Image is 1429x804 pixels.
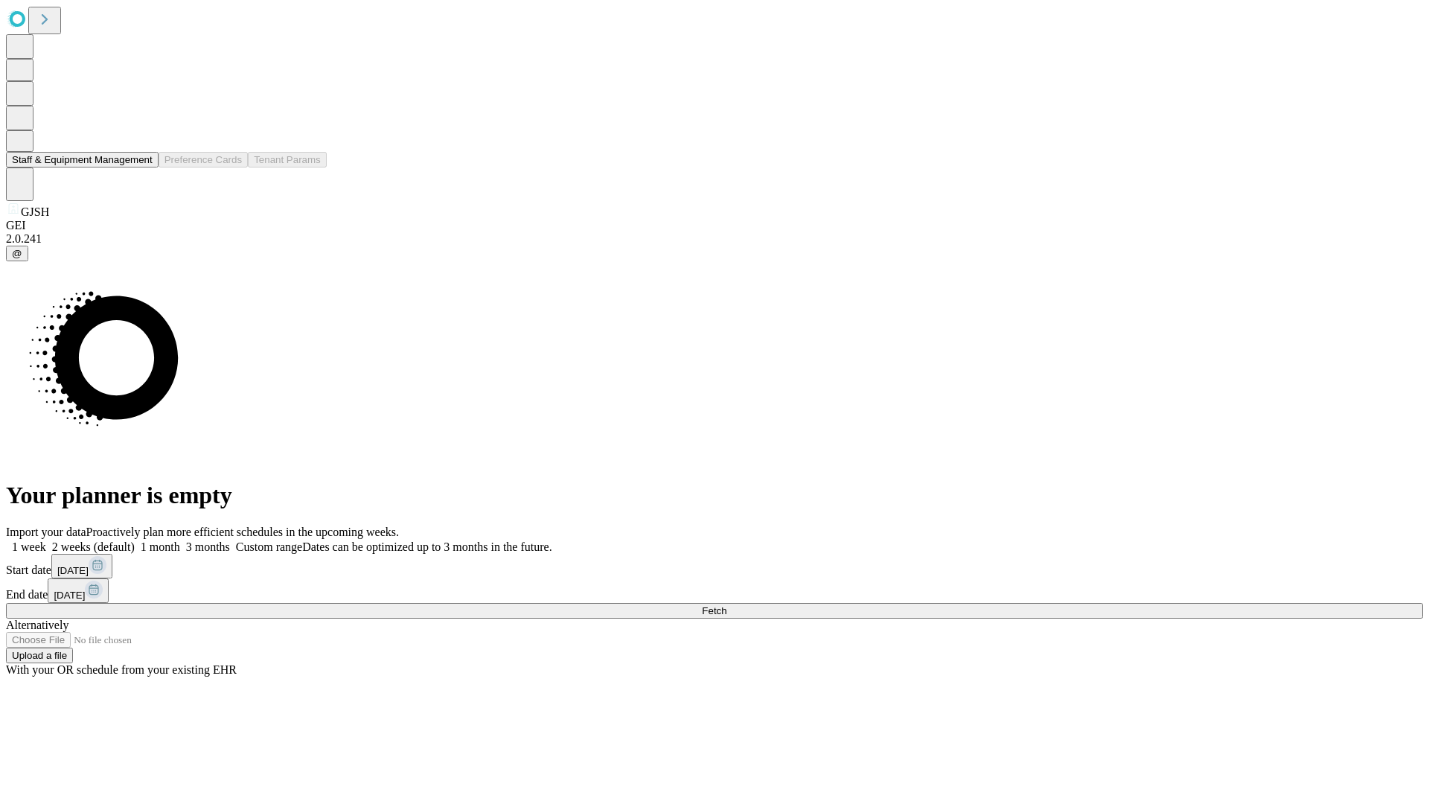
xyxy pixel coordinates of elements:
button: Upload a file [6,648,73,663]
span: With your OR schedule from your existing EHR [6,663,237,676]
span: [DATE] [57,565,89,576]
span: GJSH [21,205,49,218]
button: Staff & Equipment Management [6,152,159,167]
span: 2 weeks (default) [52,540,135,553]
span: 3 months [186,540,230,553]
span: Custom range [236,540,302,553]
span: Dates can be optimized up to 3 months in the future. [302,540,552,553]
span: [DATE] [54,590,85,601]
button: Tenant Params [248,152,327,167]
button: @ [6,246,28,261]
h1: Your planner is empty [6,482,1423,509]
span: Proactively plan more efficient schedules in the upcoming weeks. [86,526,399,538]
span: @ [12,248,22,259]
div: 2.0.241 [6,232,1423,246]
span: Alternatively [6,619,68,631]
span: Fetch [702,605,726,616]
button: [DATE] [51,554,112,578]
span: 1 month [141,540,180,553]
span: Import your data [6,526,86,538]
button: Preference Cards [159,152,248,167]
button: Fetch [6,603,1423,619]
span: 1 week [12,540,46,553]
div: Start date [6,554,1423,578]
button: [DATE] [48,578,109,603]
div: GEI [6,219,1423,232]
div: End date [6,578,1423,603]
